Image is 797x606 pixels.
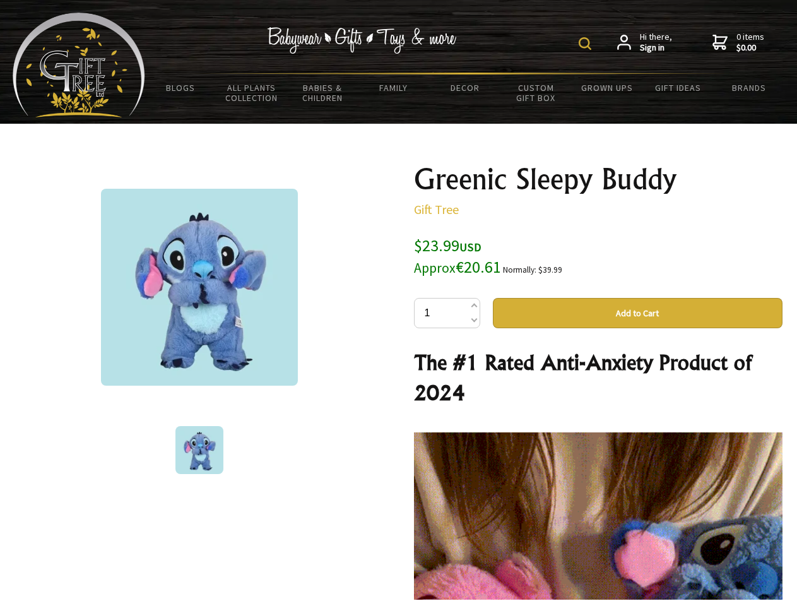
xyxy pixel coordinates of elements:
[216,74,288,111] a: All Plants Collection
[459,240,481,254] span: USD
[414,201,459,217] a: Gift Tree
[503,264,562,275] small: Normally: $39.99
[712,32,764,54] a: 0 items$0.00
[714,74,785,101] a: Brands
[642,74,714,101] a: Gift Ideas
[13,13,145,117] img: Babyware - Gifts - Toys and more...
[145,74,216,101] a: BLOGS
[429,74,500,101] a: Decor
[268,27,457,54] img: Babywear - Gifts - Toys & more
[640,32,672,54] span: Hi there,
[736,42,764,54] strong: $0.00
[579,37,591,50] img: product search
[500,74,572,111] a: Custom Gift Box
[414,235,501,277] span: $23.99 €20.61
[414,259,456,276] small: Approx
[617,32,672,54] a: Hi there,Sign in
[571,74,642,101] a: Grown Ups
[640,42,672,54] strong: Sign in
[736,31,764,54] span: 0 items
[101,189,298,386] img: Greenic Sleepy Buddy
[358,74,430,101] a: Family
[287,74,358,111] a: Babies & Children
[175,426,223,474] img: Greenic Sleepy Buddy
[493,298,782,328] button: Add to Cart
[414,350,752,405] strong: The #1 Rated Anti-Anxiety Product of 2024
[414,164,782,194] h1: Greenic Sleepy Buddy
